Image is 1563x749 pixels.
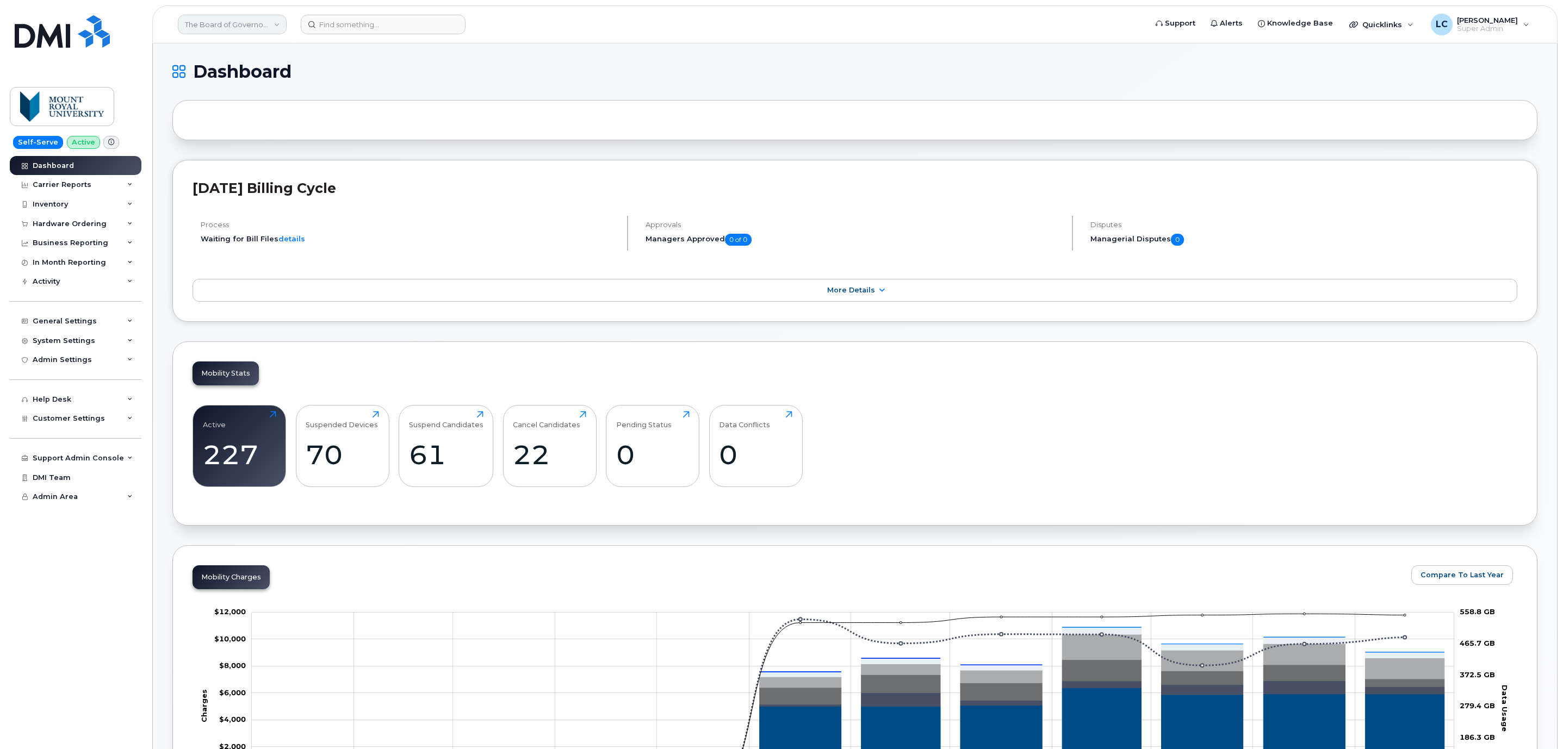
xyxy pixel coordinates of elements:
a: Data Conflicts0 [719,411,792,480]
tspan: 372.5 GB [1460,670,1495,679]
h2: [DATE] Billing Cycle [193,180,1517,196]
div: 0 [719,439,792,471]
tspan: 279.4 GB [1460,701,1495,710]
g: $0 [219,715,246,723]
a: Suspend Candidates61 [409,411,483,480]
div: Active [203,411,226,429]
tspan: $6,000 [219,688,246,697]
tspan: $12,000 [214,607,246,616]
span: 0 of 0 [725,234,752,246]
div: 0 [616,439,690,471]
tspan: Charges [200,689,208,722]
div: 61 [409,439,483,471]
a: Cancel Candidates22 [513,411,586,480]
g: $0 [219,661,246,670]
div: 227 [203,439,276,471]
div: Cancel Candidates [513,411,580,429]
div: 22 [513,439,586,471]
tspan: Data Usage [1500,685,1509,732]
g: $0 [219,688,246,697]
div: Suspend Candidates [409,411,483,429]
div: 70 [306,439,379,471]
a: details [278,234,305,243]
tspan: 558.8 GB [1460,607,1495,616]
tspan: 465.7 GB [1460,639,1495,647]
a: Active227 [203,411,276,480]
div: Suspended Devices [306,411,378,429]
span: 0 [1171,234,1184,246]
span: Compare To Last Year [1421,570,1504,580]
a: Suspended Devices70 [306,411,379,480]
g: $0 [214,634,246,643]
span: More Details [827,286,875,294]
h4: Process [201,221,618,229]
h4: Approvals [646,221,1063,229]
tspan: 186.3 GB [1460,733,1495,741]
g: $0 [214,607,246,616]
h4: Disputes [1090,221,1517,229]
tspan: $8,000 [219,661,246,670]
li: Waiting for Bill Files [201,234,618,244]
div: Pending Status [616,411,672,429]
button: Compare To Last Year [1411,565,1513,585]
h5: Managers Approved [646,234,1063,246]
tspan: $4,000 [219,715,246,723]
div: Data Conflicts [719,411,770,429]
tspan: $10,000 [214,634,246,643]
span: Dashboard [193,64,291,80]
a: Pending Status0 [616,411,690,480]
h5: Managerial Disputes [1090,234,1517,246]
